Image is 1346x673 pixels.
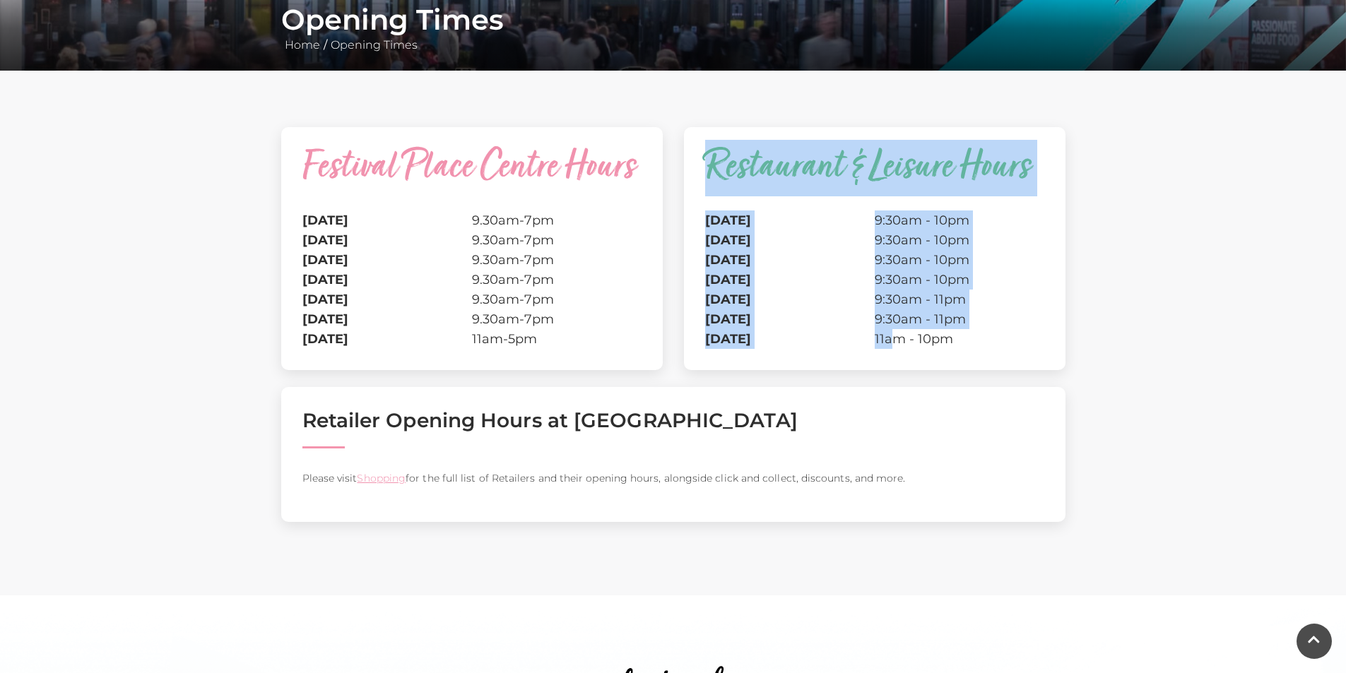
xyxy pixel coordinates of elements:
th: [DATE] [302,250,472,270]
th: [DATE] [705,309,875,329]
th: [DATE] [302,270,472,290]
td: 9:30am - 11pm [875,309,1044,329]
p: Please visit for the full list of Retailers and their opening hours, alongside click and collect,... [302,470,1044,487]
th: [DATE] [302,210,472,230]
div: / [271,3,1076,54]
caption: Restaurant & Leisure Hours [705,148,1044,210]
th: [DATE] [705,250,875,270]
th: [DATE] [302,309,472,329]
th: [DATE] [705,210,875,230]
td: 9.30am-7pm [472,250,642,270]
td: 11am-5pm [472,329,642,349]
th: [DATE] [302,329,472,349]
th: [DATE] [705,329,875,349]
td: 9:30am - 10pm [875,230,1044,250]
td: 9.30am-7pm [472,210,642,230]
td: 9.30am-7pm [472,290,642,309]
td: 9:30am - 11pm [875,290,1044,309]
td: 9.30am-7pm [472,309,642,329]
th: [DATE] [302,230,472,250]
caption: Festival Place Centre Hours [302,148,642,210]
td: 9.30am-7pm [472,230,642,250]
td: 9:30am - 10pm [875,210,1044,230]
th: [DATE] [705,290,875,309]
a: Home [281,38,324,52]
h1: Opening Times [281,3,1065,37]
a: Opening Times [327,38,421,52]
th: [DATE] [302,290,472,309]
a: Shopping [357,472,406,484]
td: 9:30am - 10pm [875,250,1044,270]
td: 11am - 10pm [875,329,1044,349]
th: [DATE] [705,230,875,250]
td: 9.30am-7pm [472,270,642,290]
td: 9:30am - 10pm [875,270,1044,290]
th: [DATE] [705,270,875,290]
h2: Retailer Opening Hours at [GEOGRAPHIC_DATA] [302,408,1044,432]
